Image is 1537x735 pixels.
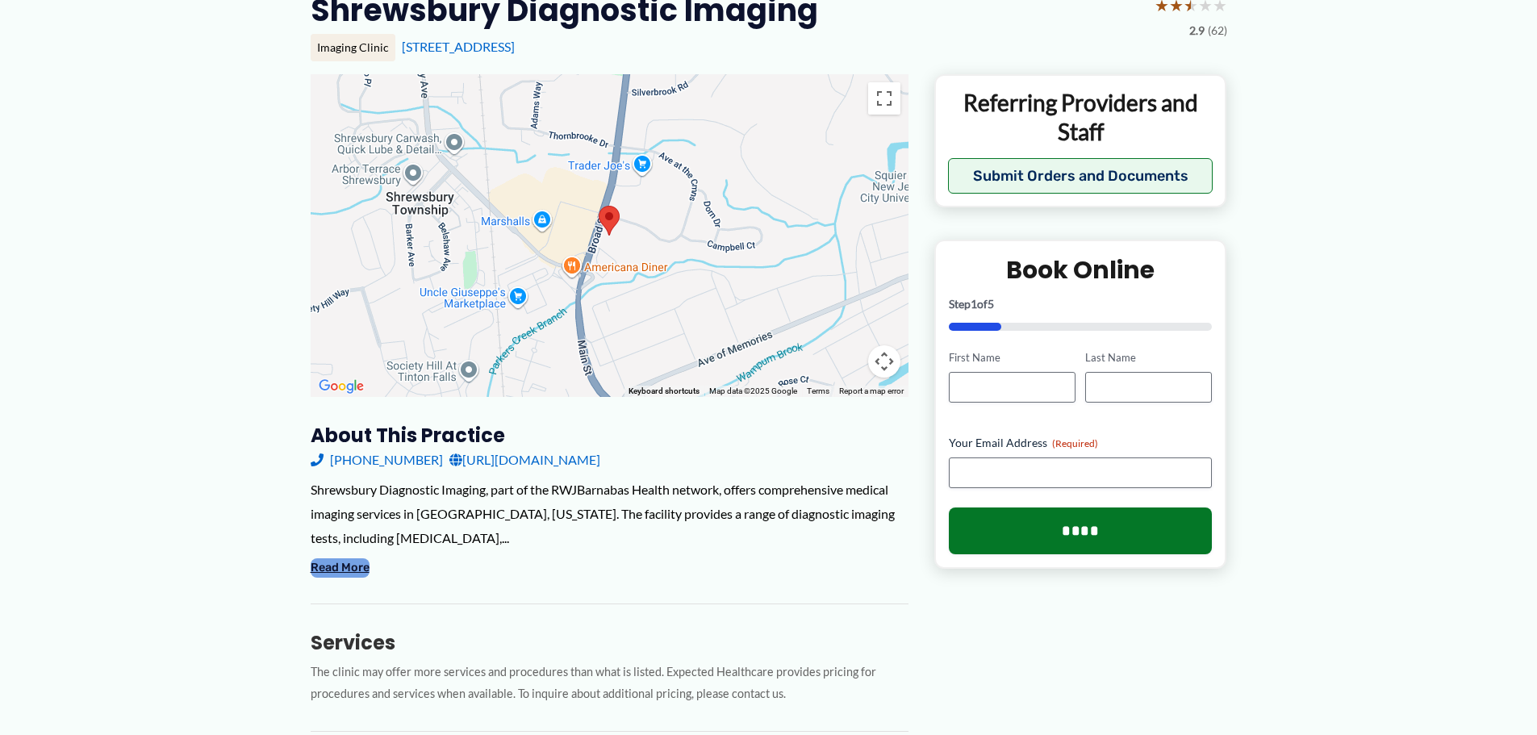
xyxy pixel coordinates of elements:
[311,478,908,549] div: Shrewsbury Diagnostic Imaging, part of the RWJBarnabas Health network, offers comprehensive medic...
[315,376,368,397] img: Google
[949,350,1075,365] label: First Name
[948,158,1213,194] button: Submit Orders and Documents
[1189,20,1205,41] span: 2.9
[311,34,395,61] div: Imaging Clinic
[868,82,900,115] button: Toggle fullscreen view
[315,376,368,397] a: Open this area in Google Maps (opens a new window)
[949,254,1213,286] h2: Book Online
[402,39,515,54] a: [STREET_ADDRESS]
[988,297,994,311] span: 5
[1085,350,1212,365] label: Last Name
[949,435,1213,451] label: Your Email Address
[807,386,829,395] a: Terms (opens in new tab)
[449,448,600,472] a: [URL][DOMAIN_NAME]
[311,662,908,705] p: The clinic may offer more services and procedures than what is listed. Expected Healthcare provid...
[709,386,797,395] span: Map data ©2025 Google
[311,558,370,578] button: Read More
[311,630,908,655] h3: Services
[971,297,977,311] span: 1
[1208,20,1227,41] span: (62)
[868,345,900,378] button: Map camera controls
[311,448,443,472] a: [PHONE_NUMBER]
[1052,437,1098,449] span: (Required)
[839,386,904,395] a: Report a map error
[629,386,700,397] button: Keyboard shortcuts
[948,88,1213,147] p: Referring Providers and Staff
[949,299,1213,310] p: Step of
[311,423,908,448] h3: About this practice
